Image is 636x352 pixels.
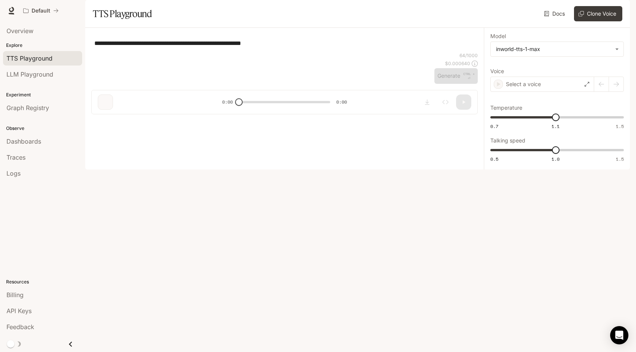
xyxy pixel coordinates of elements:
[490,138,525,143] p: Talking speed
[20,3,62,18] button: All workspaces
[552,123,560,130] span: 1.1
[616,156,624,162] span: 1.5
[490,69,504,74] p: Voice
[32,8,50,14] p: Default
[490,156,498,162] span: 0.5
[490,123,498,130] span: 0.7
[552,156,560,162] span: 1.0
[506,80,541,88] p: Select a voice
[491,42,623,56] div: inworld-tts-1-max
[616,123,624,130] span: 1.5
[542,6,568,21] a: Docs
[574,6,622,21] button: Clone Voice
[460,52,478,59] p: 64 / 1000
[490,105,522,110] p: Temperature
[445,60,470,67] p: $ 0.000640
[490,34,506,39] p: Model
[93,6,152,21] h1: TTS Playground
[610,326,628,344] div: Open Intercom Messenger
[496,45,611,53] div: inworld-tts-1-max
